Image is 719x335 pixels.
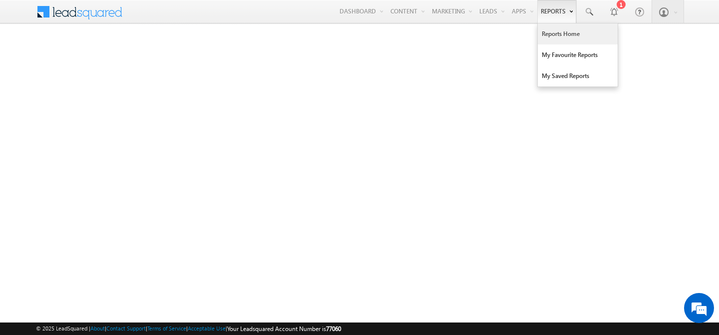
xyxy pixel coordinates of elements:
[188,325,226,331] a: Acceptable Use
[13,92,182,253] textarea: Type your message and hit 'Enter'
[147,325,186,331] a: Terms of Service
[164,5,188,29] div: Minimize live chat window
[538,44,618,65] a: My Favourite Reports
[227,325,341,332] span: Your Leadsquared Account Number is
[106,325,146,331] a: Contact Support
[538,65,618,86] a: My Saved Reports
[90,325,105,331] a: About
[17,52,42,65] img: d_60004797649_company_0_60004797649
[52,52,168,65] div: Chat with us now
[326,325,341,332] span: 77060
[538,23,618,44] a: Reports Home
[36,324,341,333] span: © 2025 LeadSquared | | | | |
[136,261,181,275] em: Start Chat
